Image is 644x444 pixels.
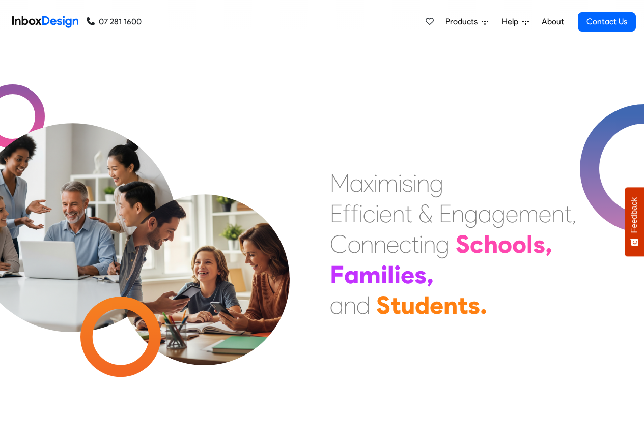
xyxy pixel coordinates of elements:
div: n [423,229,436,259]
div: s [402,168,413,198]
div: i [374,168,378,198]
div: t [564,198,572,229]
div: F [330,259,344,290]
div: c [363,198,375,229]
div: m [378,168,398,198]
div: n [361,229,374,259]
a: Help [498,12,533,32]
div: t [390,290,401,320]
div: d [356,290,370,320]
div: e [539,198,551,229]
div: n [452,198,464,229]
div: g [492,198,506,229]
button: Feedback - Show survey [625,187,644,256]
div: & [418,198,433,229]
div: f [343,198,351,229]
div: t [458,290,468,320]
span: Products [445,16,482,28]
a: About [539,12,567,32]
div: n [417,168,430,198]
div: . [480,290,487,320]
div: n [344,290,356,320]
div: m [518,198,539,229]
div: Maximising Efficient & Engagement, Connecting Schools, Families, and Students. [330,168,577,320]
div: a [330,290,344,320]
div: i [359,198,363,229]
div: e [430,290,443,320]
div: u [401,290,415,320]
div: n [551,198,564,229]
div: e [506,198,518,229]
div: a [344,259,359,290]
div: i [398,168,402,198]
div: x [363,168,374,198]
div: n [392,198,405,229]
a: 07 281 1600 [87,16,142,28]
div: o [348,229,361,259]
div: l [526,229,533,259]
div: d [415,290,430,320]
div: c [399,229,411,259]
div: i [375,198,379,229]
div: a [350,168,363,198]
div: m [359,259,381,290]
div: n [443,290,458,320]
div: S [376,290,390,320]
div: , [572,198,577,229]
div: n [374,229,386,259]
div: i [419,229,423,259]
div: S [456,229,470,259]
div: e [401,259,414,290]
div: i [394,259,401,290]
div: o [498,229,512,259]
div: , [427,259,434,290]
div: e [379,198,392,229]
div: h [484,229,498,259]
div: E [330,198,343,229]
div: a [478,198,492,229]
div: g [430,168,443,198]
div: M [330,168,350,198]
a: Products [441,12,492,32]
div: g [464,198,478,229]
div: o [512,229,526,259]
span: Feedback [630,197,639,233]
div: i [413,168,417,198]
div: t [405,198,412,229]
div: , [545,229,552,259]
div: l [387,259,394,290]
div: f [351,198,359,229]
div: s [414,259,427,290]
div: s [468,290,480,320]
div: C [330,229,348,259]
div: g [436,229,450,259]
div: s [533,229,545,259]
div: e [386,229,399,259]
div: t [411,229,419,259]
span: Help [502,16,522,28]
a: Contact Us [578,12,636,32]
img: parents_with_child.png [98,152,311,365]
div: E [439,198,452,229]
div: i [381,259,387,290]
div: c [470,229,484,259]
